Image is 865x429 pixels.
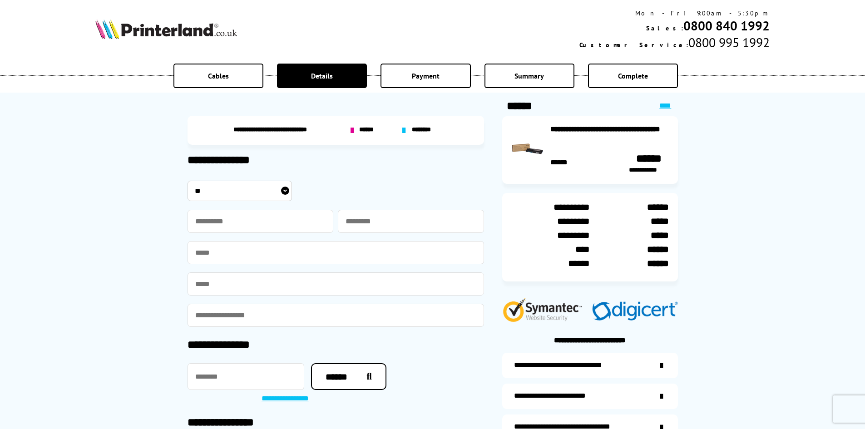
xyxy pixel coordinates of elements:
[311,71,333,80] span: Details
[412,71,440,80] span: Payment
[514,71,544,80] span: Summary
[95,19,237,39] img: Printerland Logo
[208,71,229,80] span: Cables
[618,71,648,80] span: Complete
[683,17,770,34] a: 0800 840 1992
[579,41,688,49] span: Customer Service:
[646,24,683,32] span: Sales:
[502,353,678,378] a: additional-ink
[579,9,770,17] div: Mon - Fri 9:00am - 5:30pm
[502,384,678,409] a: items-arrive
[688,34,770,51] span: 0800 995 1992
